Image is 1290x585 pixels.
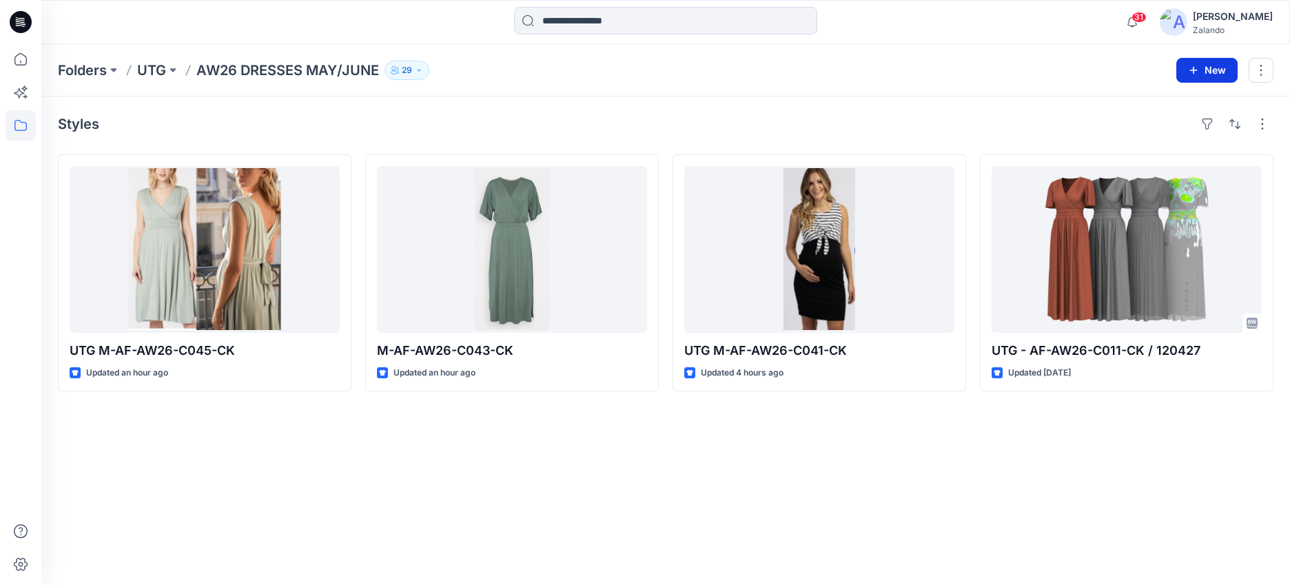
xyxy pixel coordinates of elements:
[1008,366,1071,380] p: Updated [DATE]
[196,61,379,80] p: AW26 DRESSES MAY/JUNE
[701,366,784,380] p: Updated 4 hours ago
[1193,25,1273,35] div: Zalando
[684,166,954,333] a: UTG M-AF-AW26-C041-CK
[1160,8,1187,36] img: avatar
[385,61,429,80] button: 29
[393,366,475,380] p: Updated an hour ago
[70,341,340,360] p: UTG M-AF-AW26-C045-CK
[1132,12,1147,23] span: 31
[684,341,954,360] p: UTG M-AF-AW26-C041-CK
[58,116,99,132] h4: Styles
[377,341,647,360] p: M-AF-AW26-C043-CK
[992,166,1262,333] a: UTG - AF-AW26-C011-CK / 120427
[992,341,1262,360] p: UTG - AF-AW26-C011-CK / 120427
[1176,58,1238,83] button: New
[377,166,647,333] a: M-AF-AW26-C043-CK
[86,366,168,380] p: Updated an hour ago
[402,63,412,78] p: 29
[58,61,107,80] a: Folders
[1193,8,1273,25] div: [PERSON_NAME]
[70,166,340,333] a: UTG M-AF-AW26-C045-CK
[137,61,166,80] a: UTG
